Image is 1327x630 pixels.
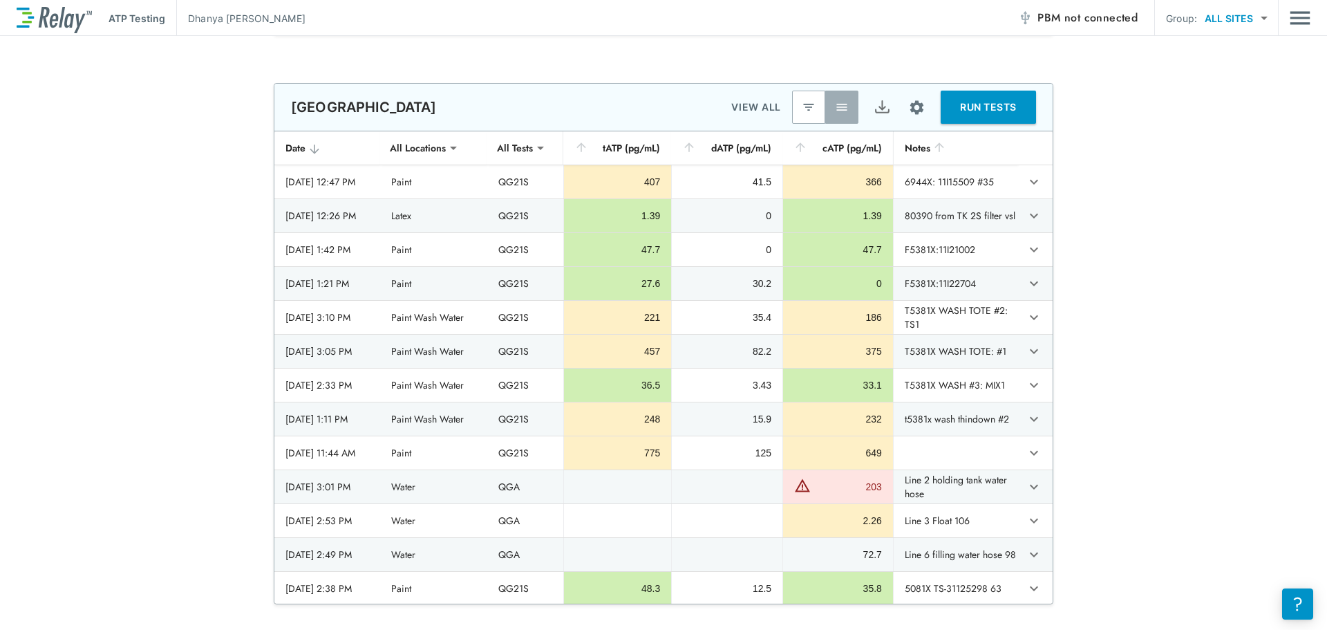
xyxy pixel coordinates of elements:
td: 80390 from TK 2S filter vsl [893,199,1018,232]
td: Line 2 holding tank water hose [893,470,1018,503]
td: Paint [380,572,487,605]
div: 2.26 [794,514,882,528]
img: Export Icon [874,99,891,116]
img: Warning [794,477,811,494]
div: 407 [575,175,660,189]
div: [DATE] 3:01 PM [285,480,369,494]
div: 41.5 [683,175,771,189]
div: 3.43 [683,378,771,392]
span: not connected [1064,10,1138,26]
div: [DATE] 3:05 PM [285,344,369,358]
div: 0 [683,209,771,223]
div: [DATE] 1:11 PM [285,412,369,426]
td: T5381X WASH TOTE: #1 [893,335,1018,368]
div: 47.7 [794,243,882,257]
div: 27.6 [575,277,660,290]
button: expand row [1022,577,1046,600]
td: F5381X:11I22704 [893,267,1018,300]
img: Latest [802,100,816,114]
td: Paint Wash Water [380,369,487,402]
div: [DATE] 2:33 PM [285,378,369,392]
td: Line 3 Float 106 [893,504,1018,537]
div: 232 [794,412,882,426]
button: Main menu [1290,5,1310,31]
button: expand row [1022,340,1046,363]
p: [GEOGRAPHIC_DATA] [291,99,437,115]
div: All Tests [487,134,543,162]
div: 203 [814,480,882,494]
td: T5381X WASH TOTE #2: TS1 [893,301,1018,334]
td: Paint [380,436,487,470]
div: 15.9 [683,412,771,426]
button: expand row [1022,272,1046,295]
button: expand row [1022,306,1046,329]
button: expand row [1022,407,1046,431]
button: expand row [1022,170,1046,194]
td: Paint Wash Water [380,335,487,368]
img: LuminUltra Relay [17,3,92,33]
td: QG21S [487,572,563,605]
p: ATP Testing [109,11,165,26]
div: 186 [794,311,882,324]
button: expand row [1022,373,1046,397]
td: Paint [380,267,487,300]
span: PBM [1037,8,1138,28]
div: 12.5 [683,582,771,595]
div: 366 [794,175,882,189]
button: expand row [1022,509,1046,532]
div: 0 [794,277,882,290]
td: Paint Wash Water [380,402,487,436]
div: tATP (pg/mL) [574,140,660,156]
div: 248 [575,412,660,426]
div: 457 [575,344,660,358]
button: Site setup [898,89,935,126]
td: Latex [380,199,487,232]
div: 375 [794,344,882,358]
td: t5381x wash thindown #2 [893,402,1018,436]
p: Group: [1166,11,1197,26]
div: All Locations [380,134,455,162]
div: 35.8 [794,582,882,595]
td: Paint [380,165,487,198]
div: [DATE] 1:21 PM [285,277,369,290]
button: expand row [1022,204,1046,228]
div: [DATE] 12:26 PM [285,209,369,223]
td: Paint [380,233,487,266]
img: Offline Icon [1018,11,1032,25]
button: Export [865,91,898,124]
th: Date [274,131,380,165]
button: PBM not connected [1013,4,1143,32]
div: dATP (pg/mL) [682,140,771,156]
div: 36.5 [575,378,660,392]
button: expand row [1022,475,1046,499]
div: 221 [575,311,660,324]
div: 72.7 [794,548,882,562]
div: 47.7 [575,243,660,257]
img: Settings Icon [908,99,925,116]
div: [DATE] 1:42 PM [285,243,369,257]
p: VIEW ALL [731,99,781,115]
div: 0 [683,243,771,257]
td: QG21S [487,233,563,266]
td: QGA [487,504,563,537]
td: QG21S [487,369,563,402]
div: [DATE] 12:47 PM [285,175,369,189]
td: 6944X: 11I15509 #35 [893,165,1018,198]
div: 33.1 [794,378,882,392]
div: 30.2 [683,277,771,290]
button: expand row [1022,543,1046,566]
img: Drawer Icon [1290,5,1310,31]
div: [DATE] 2:49 PM [285,548,369,562]
div: [DATE] 2:38 PM [285,582,369,595]
div: [DATE] 3:10 PM [285,311,369,324]
p: Dhanya [PERSON_NAME] [188,11,305,26]
td: Water [380,504,487,537]
td: QGA [487,470,563,503]
div: [DATE] 11:44 AM [285,446,369,460]
td: F5381X:11I21002 [893,233,1018,266]
td: QGA [487,538,563,571]
td: QG21S [487,335,563,368]
button: expand row [1022,238,1046,261]
div: 35.4 [683,311,771,324]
